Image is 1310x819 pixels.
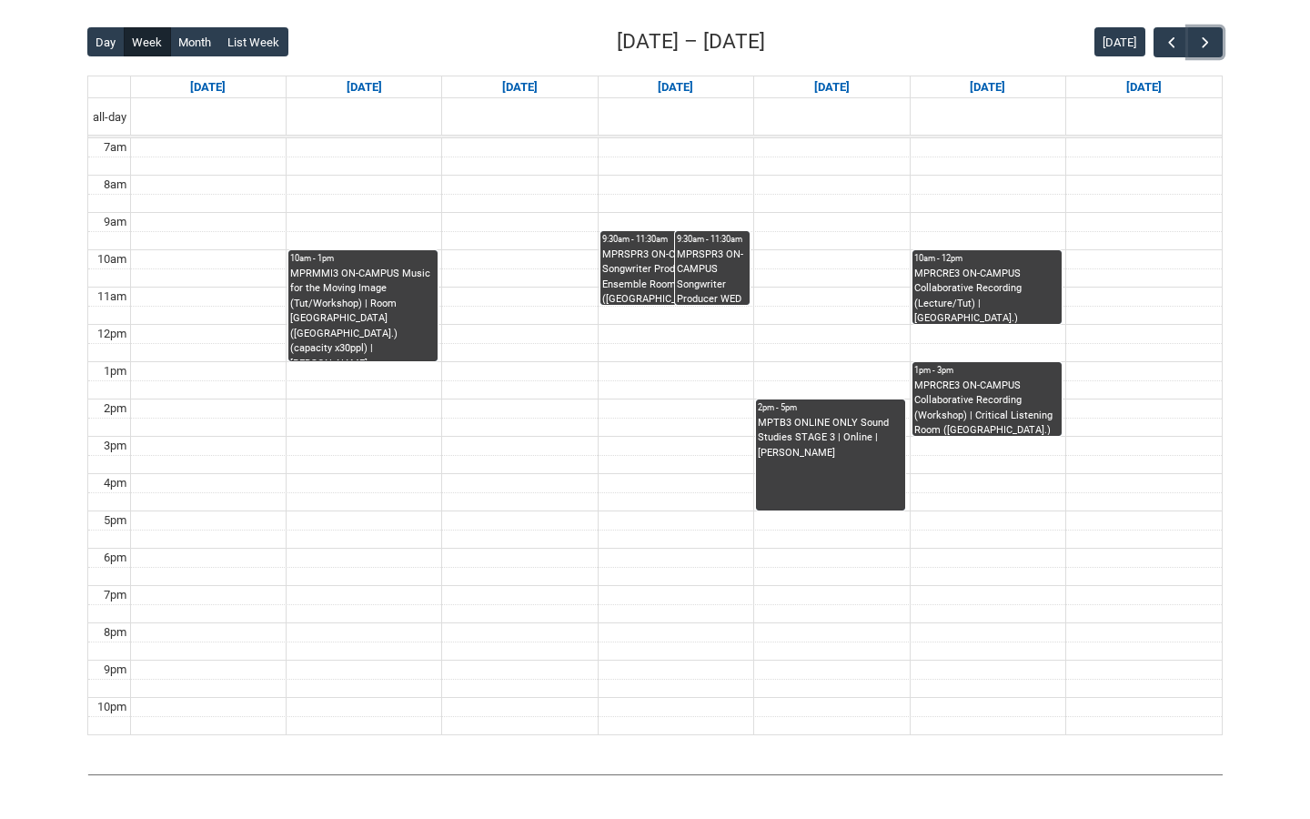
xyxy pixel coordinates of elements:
div: MPTB3 ONLINE ONLY Sound Studies STAGE 3 | Online | [PERSON_NAME] [758,416,903,461]
a: Go to September 17, 2025 [654,76,697,98]
div: 10am - 12pm [914,252,1060,265]
button: Next Week [1188,27,1223,57]
div: 1pm [100,362,130,380]
img: REDU_GREY_LINE [87,764,1223,784]
div: 2pm - 5pm [758,401,903,414]
div: 10pm [94,698,130,716]
div: MPRSPR3 ON-CAMPUS Songwriter Producer WED 9:30 | Ensemble Room 7 ([GEOGRAPHIC_DATA].) (capacity x... [677,248,748,305]
button: List Week [219,27,288,56]
a: Go to September 18, 2025 [811,76,853,98]
a: Go to September 20, 2025 [1123,76,1165,98]
div: 7pm [100,586,130,604]
div: 8pm [100,623,130,642]
a: Go to September 14, 2025 [186,76,229,98]
div: 11am [94,288,130,306]
div: MPRSPR3 ON-CAMPUS Songwriter Producer WED 9:30 | Ensemble Room 4 ([GEOGRAPHIC_DATA].) (capacity x... [602,248,748,305]
div: 4pm [100,474,130,492]
div: MPRMMI3 ON-CAMPUS Music for the Moving Image (Tut/Workshop) | Room [GEOGRAPHIC_DATA] ([GEOGRAPHIC... [290,267,436,361]
div: 9pm [100,661,130,679]
div: 12pm [94,325,130,343]
div: 1pm - 3pm [914,364,1060,377]
a: Go to September 16, 2025 [499,76,541,98]
span: all-day [89,108,130,126]
div: 7am [100,138,130,157]
a: Go to September 15, 2025 [343,76,386,98]
div: 10am [94,250,130,268]
button: [DATE] [1094,27,1145,56]
div: 3pm [100,437,130,455]
div: 9am [100,213,130,231]
div: 8am [100,176,130,194]
div: MPRCRE3 ON-CAMPUS Collaborative Recording (Lecture/Tut) | [GEOGRAPHIC_DATA].) (capacity x32ppl) |... [914,267,1060,324]
div: MPRCRE3 ON-CAMPUS Collaborative Recording (Workshop) | Critical Listening Room ([GEOGRAPHIC_DATA]... [914,379,1060,436]
button: Day [87,27,125,56]
button: Month [170,27,220,56]
div: 2pm [100,399,130,418]
div: 5pm [100,511,130,530]
div: 6pm [100,549,130,567]
button: Previous Week [1154,27,1188,57]
h2: [DATE] – [DATE] [617,26,765,57]
div: 9:30am - 11:30am [677,233,748,246]
a: Go to September 19, 2025 [966,76,1009,98]
div: 10am - 1pm [290,252,436,265]
div: 9:30am - 11:30am [602,233,748,246]
button: Week [124,27,171,56]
